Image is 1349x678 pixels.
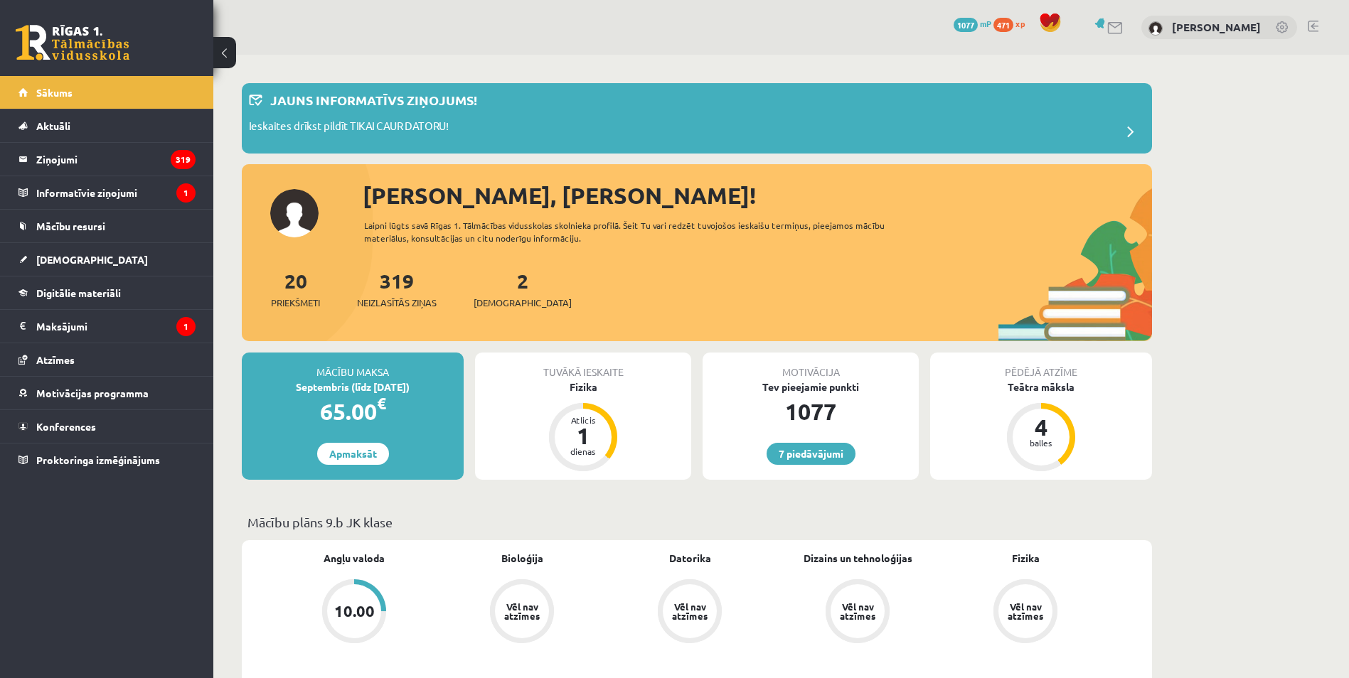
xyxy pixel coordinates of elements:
p: Jauns informatīvs ziņojums! [270,90,477,109]
span: Sākums [36,86,73,99]
legend: Maksājumi [36,310,196,343]
div: Motivācija [703,353,919,380]
div: Atlicis [562,416,604,424]
a: Angļu valoda [324,551,385,566]
a: Proktoringa izmēģinājums [18,443,196,476]
div: Septembris (līdz [DATE]) [242,380,464,394]
a: Vēl nav atzīmes [438,579,606,646]
a: 1077 mP [954,18,991,29]
div: 1 [562,424,604,447]
a: 319Neizlasītās ziņas [357,268,437,310]
div: Mācību maksa [242,353,464,380]
span: mP [980,18,991,29]
a: Vēl nav atzīmes [942,579,1109,646]
span: Atzīmes [36,353,75,366]
span: Digitālie materiāli [36,286,121,299]
a: 7 piedāvājumi [767,443,855,465]
a: Maksājumi1 [18,310,196,343]
div: Tuvākā ieskaite [475,353,691,380]
a: Digitālie materiāli [18,276,196,309]
span: Priekšmeti [271,296,320,310]
span: [DEMOGRAPHIC_DATA] [474,296,572,310]
div: Pēdējā atzīme [930,353,1152,380]
span: xp [1015,18,1025,29]
span: Neizlasītās ziņas [357,296,437,310]
div: Tev pieejamie punkti [703,380,919,394]
a: Apmaksāt [317,443,389,465]
a: Sākums [18,76,196,109]
span: 471 [993,18,1013,32]
a: Informatīvie ziņojumi1 [18,176,196,209]
div: Vēl nav atzīmes [1006,602,1045,620]
p: Mācību plāns 9.b JK klase [247,512,1146,532]
div: [PERSON_NAME], [PERSON_NAME]! [363,178,1152,212]
legend: Informatīvie ziņojumi [36,176,196,209]
legend: Ziņojumi [36,143,196,176]
span: Motivācijas programma [36,387,149,399]
span: Mācību resursi [36,220,105,232]
a: Jauns informatīvs ziņojums! Ieskaites drīkst pildīt TIKAI CAUR DATORU! [249,90,1145,146]
span: Aktuāli [36,119,70,132]
i: 1 [176,317,196,336]
a: Fizika Atlicis 1 dienas [475,380,691,473]
a: 471 xp [993,18,1032,29]
div: 4 [1020,416,1062,438]
a: Atzīmes [18,343,196,376]
a: Dizains un tehnoloģijas [804,551,912,566]
p: Ieskaites drīkst pildīt TIKAI CAUR DATORU! [249,118,449,138]
a: Mācību resursi [18,210,196,242]
span: [DEMOGRAPHIC_DATA] [36,253,148,266]
i: 1 [176,183,196,203]
a: Motivācijas programma [18,377,196,409]
a: Vēl nav atzīmes [606,579,774,646]
img: Dmitrijs Poļakovs [1148,21,1163,36]
span: € [377,393,386,414]
div: dienas [562,447,604,456]
div: Vēl nav atzīmes [670,602,710,620]
div: Vēl nav atzīmes [502,602,542,620]
div: 10.00 [334,603,375,619]
span: Proktoringa izmēģinājums [36,453,160,466]
div: Vēl nav atzīmes [838,602,878,620]
a: Vēl nav atzīmes [774,579,942,646]
a: Konferences [18,410,196,443]
a: 10.00 [270,579,438,646]
i: 319 [171,150,196,169]
a: Teātra māksla 4 balles [930,380,1152,473]
a: Rīgas 1. Tālmācības vidusskola [16,25,129,60]
a: Bioloģija [501,551,543,566]
a: 2[DEMOGRAPHIC_DATA] [474,268,572,310]
div: 65.00 [242,394,464,429]
div: balles [1020,438,1062,447]
a: Fizika [1012,551,1040,566]
div: Fizika [475,380,691,394]
a: 20Priekšmeti [271,268,320,310]
a: Ziņojumi319 [18,143,196,176]
div: 1077 [703,394,919,429]
a: Aktuāli [18,109,196,142]
a: [PERSON_NAME] [1172,20,1261,34]
div: Teātra māksla [930,380,1152,394]
div: Laipni lūgts savā Rīgas 1. Tālmācības vidusskolas skolnieka profilā. Šeit Tu vari redzēt tuvojošo... [364,219,910,244]
span: 1077 [954,18,978,32]
span: Konferences [36,420,96,433]
a: Datorika [669,551,711,566]
a: [DEMOGRAPHIC_DATA] [18,243,196,276]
